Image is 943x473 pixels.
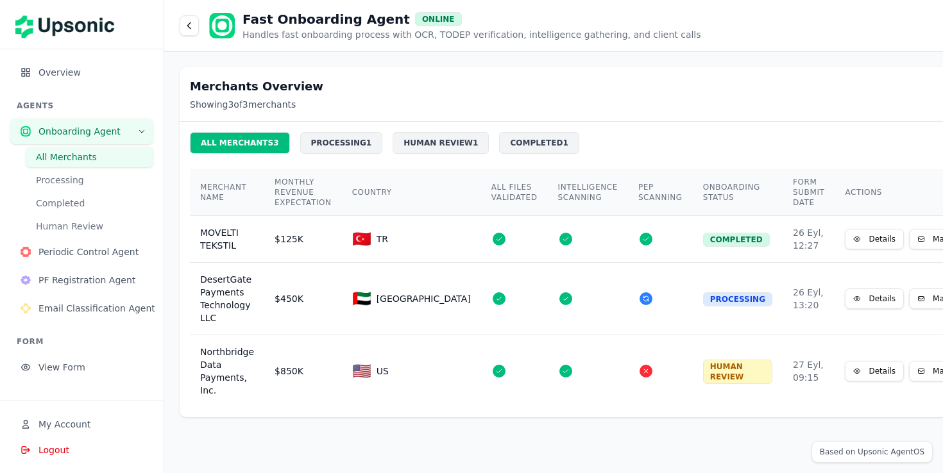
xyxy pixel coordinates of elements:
button: All Merchants [26,147,153,167]
a: Completed [26,197,153,209]
span: 🇹🇷 [352,229,371,249]
div: $125K [275,233,332,245]
span: Overview [38,66,143,79]
th: COUNTRY [342,169,481,216]
div: $450K [275,292,332,305]
span: US [377,365,389,378]
button: PF Registration Agent [10,267,153,293]
a: Processing [26,174,153,186]
span: View Form [38,361,143,374]
div: 27 Eyl, 09:15 [793,358,824,384]
img: Upsonic [15,6,123,42]
a: Periodic Control AgentPeriodic Control Agent [10,247,153,260]
th: MERCHANT NAME [190,169,264,216]
button: Periodic Control Agent [10,239,153,265]
button: Onboarding Agent [10,119,153,144]
button: Completed [26,193,153,213]
span: Periodic Control Agent [38,245,143,258]
a: View Form [10,363,153,375]
span: Onboarding Agent [38,125,133,138]
button: Processing [26,170,153,190]
div: $850K [275,365,332,378]
img: Periodic Control Agent [21,247,31,257]
div: PROCESSING [703,292,772,306]
th: INTELLIGENCE SCANNING [548,169,628,216]
p: Handles fast onboarding process with OCR, TODEP verification, intelligence gathering, and client ... [242,28,701,41]
span: Email Classification Agent [38,302,155,315]
span: PF Registration Agent [38,274,143,286]
h3: AGENTS [17,101,153,111]
span: 🇺🇸 [352,361,371,381]
img: Onboarding Agent [21,126,31,137]
button: Details [845,288,904,309]
span: My Account [38,418,90,431]
div: HUMAN REVIEW [703,360,772,384]
div: PROCESSING 1 [300,132,383,154]
h3: FORM [17,336,153,347]
div: HUMAN REVIEW 1 [393,132,489,154]
th: FORM SUBMIT DATE [783,169,835,216]
a: PF Registration AgentPF Registration Agent [10,276,153,288]
div: ALL MERCHANTS 3 [190,132,290,154]
div: DesertGate Payments Technology LLC [200,273,254,324]
a: Overview [10,68,153,80]
div: 26 Eyl, 13:20 [793,286,824,311]
img: Onboarding Agent [209,13,235,38]
a: Email Classification AgentEmail Classification Agent [10,304,153,316]
div: COMPLETED 1 [499,132,579,154]
span: [GEOGRAPHIC_DATA] [377,292,471,305]
span: 🇦🇪 [352,288,371,309]
img: PF Registration Agent [21,275,31,285]
button: My Account [10,411,153,437]
div: MOVELTI TEKSTIL [200,226,254,252]
button: Email Classification Agent [10,295,153,321]
div: Northbridge Data Payments, Inc. [200,345,254,397]
a: My Account [10,420,153,432]
button: Details [845,361,904,381]
button: View Form [10,354,153,380]
h1: Fast Onboarding Agent [242,10,410,28]
div: ONLINE [415,12,462,26]
button: Logout [10,437,153,463]
a: All Merchants [26,151,153,163]
button: Overview [10,60,153,85]
img: Email Classification Agent [21,303,31,313]
span: Logout [38,444,69,456]
th: ONBOARDING STATUS [693,169,783,216]
a: Human Review [26,220,153,232]
span: TR [377,233,388,245]
div: COMPLETED [703,233,770,247]
button: Human Review [26,216,153,236]
th: PEP SCANNING [628,169,693,216]
th: ALL FILES VALIDATED [481,169,548,216]
th: MONTHLY REVENUE EXPECTATION [264,169,342,216]
button: Details [845,229,904,249]
div: 26 Eyl, 12:27 [793,226,824,252]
